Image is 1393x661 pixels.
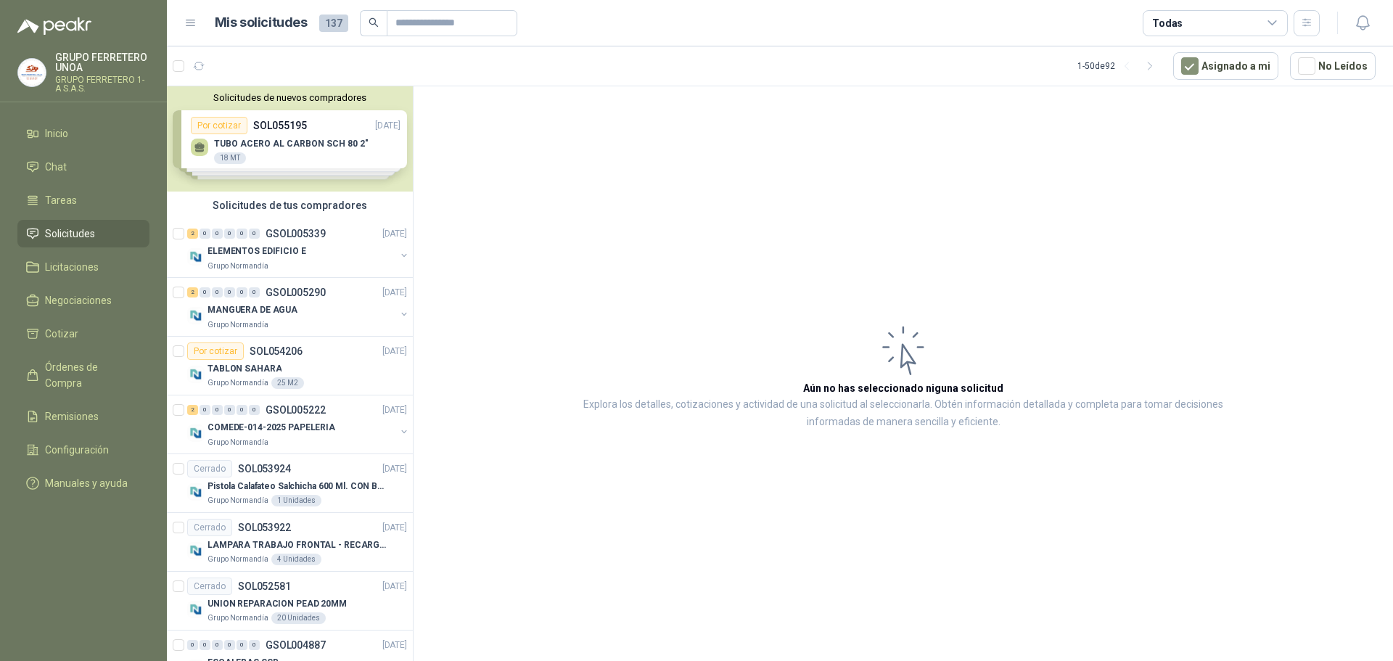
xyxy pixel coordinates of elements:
[167,454,413,513] a: CerradoSOL053924[DATE] Company LogoPistola Calafateo Salchicha 600 Ml. CON BOQUILLAGrupo Normandí...
[1152,15,1183,31] div: Todas
[369,17,379,28] span: search
[45,326,78,342] span: Cotizar
[207,377,268,389] p: Grupo Normandía
[45,292,112,308] span: Negociaciones
[167,572,413,631] a: CerradoSOL052581[DATE] Company LogoUNION REPARACION PEAD 20MMGrupo Normandía20 Unidades
[382,639,407,652] p: [DATE]
[207,554,268,565] p: Grupo Normandía
[45,475,128,491] span: Manuales y ayuda
[187,307,205,324] img: Company Logo
[382,580,407,594] p: [DATE]
[17,186,149,214] a: Tareas
[224,405,235,415] div: 0
[45,159,67,175] span: Chat
[187,542,205,559] img: Company Logo
[207,495,268,506] p: Grupo Normandía
[249,229,260,239] div: 0
[45,126,68,141] span: Inicio
[17,436,149,464] a: Configuración
[319,15,348,32] span: 137
[187,601,205,618] img: Company Logo
[382,462,407,476] p: [DATE]
[200,405,210,415] div: 0
[382,286,407,300] p: [DATE]
[1077,54,1162,78] div: 1 - 50 de 92
[45,259,99,275] span: Licitaciones
[207,612,268,624] p: Grupo Normandía
[559,396,1248,431] p: Explora los detalles, cotizaciones y actividad de una solicitud al seleccionarla. Obtén informaci...
[17,253,149,281] a: Licitaciones
[238,464,291,474] p: SOL053924
[45,192,77,208] span: Tareas
[187,342,244,360] div: Por cotizar
[200,229,210,239] div: 0
[803,380,1003,396] h3: Aún no has seleccionado niguna solicitud
[250,346,303,356] p: SOL054206
[207,421,335,435] p: COMEDE-014-2025 PAPELERIA
[224,640,235,650] div: 0
[212,229,223,239] div: 0
[382,345,407,358] p: [DATE]
[212,640,223,650] div: 0
[17,17,91,35] img: Logo peakr
[207,480,388,493] p: Pistola Calafateo Salchicha 600 Ml. CON BOQUILLA
[382,227,407,241] p: [DATE]
[271,495,321,506] div: 1 Unidades
[187,229,198,239] div: 2
[17,220,149,247] a: Solicitudes
[207,362,282,376] p: TABLON SAHARA
[382,403,407,417] p: [DATE]
[224,229,235,239] div: 0
[167,337,413,395] a: Por cotizarSOL054206[DATE] Company LogoTABLON SAHARAGrupo Normandía25 M2
[207,538,388,552] p: LAMPARA TRABAJO FRONTAL - RECARGABLE
[1290,52,1376,80] button: No Leídos
[271,554,321,565] div: 4 Unidades
[271,377,304,389] div: 25 M2
[249,640,260,650] div: 0
[17,469,149,497] a: Manuales y ayuda
[207,260,268,271] p: Grupo Normandía
[215,12,308,33] h1: Mis solicitudes
[187,225,410,271] a: 2 0 0 0 0 0 GSOL005339[DATE] Company LogoELEMENTOS EDIFICIO EGrupo Normandía
[17,353,149,397] a: Órdenes de Compra
[173,92,407,103] button: Solicitudes de nuevos compradores
[271,612,326,624] div: 20 Unidades
[207,245,306,258] p: ELEMENTOS EDIFICIO E
[200,287,210,297] div: 0
[45,442,109,458] span: Configuración
[237,640,247,650] div: 0
[207,597,347,611] p: UNION REPARACION PEAD 20MM
[17,320,149,348] a: Cotizar
[187,248,205,266] img: Company Logo
[266,287,326,297] p: GSOL005290
[45,359,136,391] span: Órdenes de Compra
[187,405,198,415] div: 2
[207,303,297,317] p: MANGUERA DE AGUA
[167,192,413,219] div: Solicitudes de tus compradores
[17,403,149,430] a: Remisiones
[238,522,291,533] p: SOL053922
[187,424,205,442] img: Company Logo
[238,581,291,591] p: SOL052581
[1173,52,1278,80] button: Asignado a mi
[167,86,413,192] div: Solicitudes de nuevos compradoresPor cotizarSOL055195[DATE] TUBO ACERO AL CARBON SCH 80 2"18 MTPo...
[266,405,326,415] p: GSOL005222
[187,284,410,330] a: 2 0 0 0 0 0 GSOL005290[DATE] Company LogoMANGUERA DE AGUAGrupo Normandía
[17,153,149,181] a: Chat
[167,513,413,572] a: CerradoSOL053922[DATE] Company LogoLAMPARA TRABAJO FRONTAL - RECARGABLEGrupo Normandía4 Unidades
[187,460,232,477] div: Cerrado
[224,287,235,297] div: 0
[187,640,198,650] div: 0
[45,408,99,424] span: Remisiones
[266,229,326,239] p: GSOL005339
[187,519,232,536] div: Cerrado
[266,640,326,650] p: GSOL004887
[18,59,46,86] img: Company Logo
[187,401,410,448] a: 2 0 0 0 0 0 GSOL005222[DATE] Company LogoCOMEDE-014-2025 PAPELERIAGrupo Normandía
[55,75,149,93] p: GRUPO FERRETERO 1-A S.A.S.
[187,366,205,383] img: Company Logo
[55,52,149,73] p: GRUPO FERRETERO UNOA
[17,287,149,314] a: Negociaciones
[187,287,198,297] div: 2
[212,405,223,415] div: 0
